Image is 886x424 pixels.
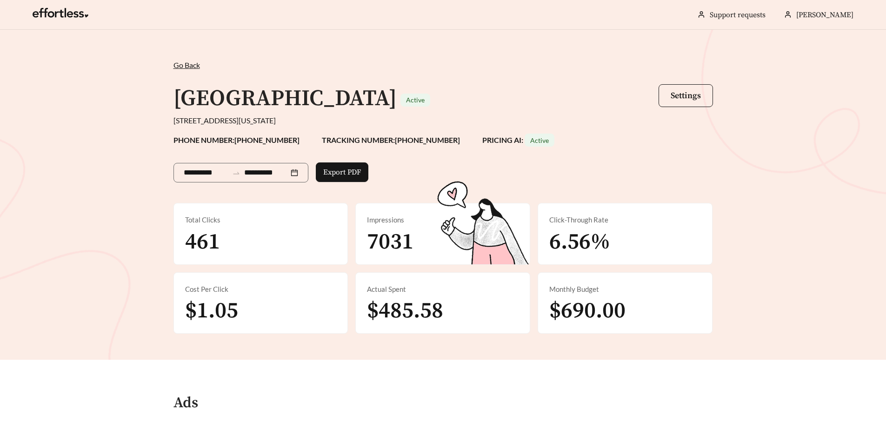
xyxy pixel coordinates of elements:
h1: [GEOGRAPHIC_DATA] [173,85,397,113]
div: Total Clicks [185,215,337,225]
strong: TRACKING NUMBER: [PHONE_NUMBER] [322,135,460,144]
div: Click-Through Rate [549,215,701,225]
div: [STREET_ADDRESS][US_STATE] [173,115,713,126]
h4: Ads [173,395,198,411]
div: Monthly Budget [549,284,701,295]
span: Export PDF [323,167,361,178]
span: 7031 [367,228,413,256]
span: Go Back [173,61,200,69]
div: Actual Spent [367,284,519,295]
strong: PHONE NUMBER: [PHONE_NUMBER] [173,135,300,144]
span: [PERSON_NAME] [796,10,853,20]
span: Settings [671,90,701,101]
span: 461 [185,228,220,256]
span: Active [406,96,425,104]
button: Export PDF [316,162,368,182]
button: Settings [659,84,713,107]
strong: PRICING AI: [482,135,554,144]
span: $485.58 [367,297,443,325]
span: $690.00 [549,297,626,325]
span: 6.56% [549,228,610,256]
a: Support requests [710,10,766,20]
span: swap-right [232,169,240,177]
span: to [232,168,240,177]
div: Cost Per Click [185,284,337,295]
span: Active [530,136,549,144]
span: $1.05 [185,297,238,325]
div: Impressions [367,215,519,225]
